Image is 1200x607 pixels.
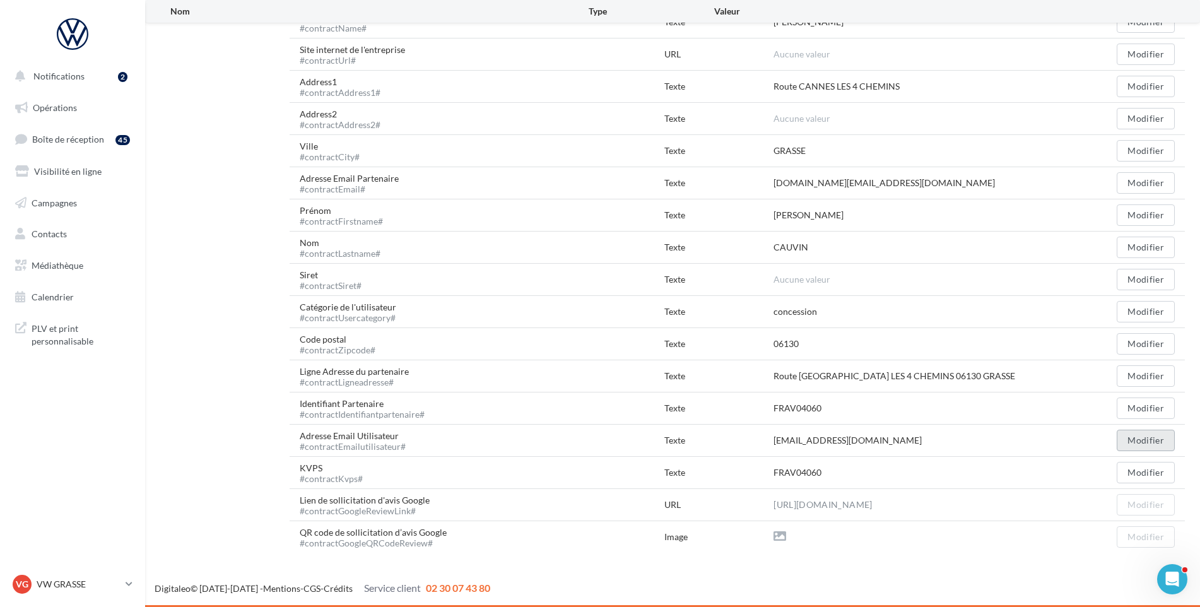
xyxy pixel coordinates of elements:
div: Catégorie de l'utilisateur [300,301,406,322]
div: Siret [300,269,372,290]
button: Modifier [1117,140,1175,162]
div: #contractZipcode# [300,346,375,355]
div: #contractEmailutilisateur# [300,442,406,451]
div: #contractKvps# [300,474,363,483]
button: Modifier [1117,237,1175,258]
div: Texte [664,434,774,447]
button: Modifier [1117,333,1175,355]
div: Texte [664,466,774,479]
div: GRASSE [774,144,806,157]
div: Address1 [300,76,391,97]
div: Address2 [300,108,391,129]
button: Modifier [1117,365,1175,387]
a: PLV et print personnalisable [8,315,138,352]
div: [PERSON_NAME] [774,209,844,221]
a: Campagnes [8,190,138,216]
span: Aucune valeur [774,274,830,285]
a: Boîte de réception45 [8,126,138,153]
span: Calendrier [32,292,74,302]
div: KVPS [300,462,373,483]
a: Digitaleo [155,583,191,594]
button: Modifier [1117,108,1175,129]
span: Service client [364,582,421,594]
span: Médiathèque [32,260,83,271]
div: Texte [664,402,774,415]
div: #contractCity# [300,153,360,162]
div: Texte [664,112,774,125]
div: Texte [664,209,774,221]
iframe: Intercom live chat [1157,564,1187,594]
span: © [DATE]-[DATE] - - - [155,583,490,594]
div: [DOMAIN_NAME][EMAIL_ADDRESS][DOMAIN_NAME] [774,177,995,189]
span: Opérations [33,102,77,113]
div: Texte [664,177,774,189]
button: Modifier [1117,76,1175,97]
div: #contractLastname# [300,249,380,258]
div: concession [774,305,817,318]
a: [URL][DOMAIN_NAME] [774,497,872,512]
a: Contacts [8,221,138,247]
div: FRAV04060 [774,402,821,415]
a: Crédits [324,583,353,594]
div: Texte [664,305,774,318]
div: [EMAIL_ADDRESS][DOMAIN_NAME] [774,434,922,447]
div: #contractUsercategory# [300,314,396,322]
div: URL [664,498,774,511]
span: PLV et print personnalisable [32,320,130,347]
div: Adresse Email Partenaire [300,172,409,194]
div: Identifiant Partenaire [300,398,435,419]
div: Texte [664,144,774,157]
button: Modifier [1117,398,1175,419]
span: 02 30 07 43 80 [426,582,490,594]
button: Modifier [1117,172,1175,194]
a: Mentions [263,583,300,594]
div: Valeur [714,5,1049,18]
button: Modifier [1117,204,1175,226]
div: #contractEmail# [300,185,399,194]
span: Notifications [33,71,85,81]
div: 45 [115,135,130,145]
span: Contacts [32,228,67,239]
div: Texte [664,370,774,382]
div: #contractAddress1# [300,88,380,97]
span: Boîte de réception [32,134,104,144]
button: Modifier [1117,526,1175,548]
button: Modifier [1117,494,1175,516]
span: Campagnes [32,197,77,208]
a: Visibilité en ligne [8,158,138,185]
div: Nom [300,237,391,258]
div: #contractName# [300,24,375,33]
div: Site internet de l'entreprise [300,44,415,65]
div: Ville [300,140,370,162]
a: Calendrier [8,284,138,310]
div: Prénom [300,204,393,226]
div: #contractIdentifiantpartenaire# [300,410,425,419]
div: Ligne Adresse du partenaire [300,365,419,387]
div: Texte [664,338,774,350]
span: Visibilité en ligne [34,166,102,177]
button: Modifier [1117,462,1175,483]
div: Image [664,531,774,543]
div: 2 [118,72,127,82]
a: Opérations [8,95,138,121]
div: Code postal [300,333,385,355]
div: Type [589,5,714,18]
div: Adresse Email Utilisateur [300,430,416,451]
p: VW GRASSE [37,578,121,591]
button: Notifications 2 [8,63,132,90]
div: Texte [664,273,774,286]
span: VG [16,578,28,591]
div: #contractFirstname# [300,217,383,226]
button: Modifier [1117,301,1175,322]
div: Nom du Partenaire [300,11,385,33]
div: Texte [664,241,774,254]
button: Modifier [1117,44,1175,65]
button: Modifier [1117,430,1175,451]
a: Médiathèque [8,252,138,279]
div: Lien de sollicitation d'avis Google [300,494,440,516]
div: Texte [664,80,774,93]
a: VG VW GRASSE [10,572,135,596]
div: Route [GEOGRAPHIC_DATA] LES 4 CHEMINS 06130 GRASSE [774,370,1015,382]
button: Modifier [1117,269,1175,290]
div: FRAV04060 [774,466,821,479]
